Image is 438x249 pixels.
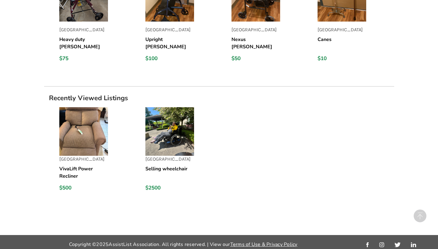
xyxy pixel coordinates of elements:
[395,242,400,247] img: twitter_link
[318,55,366,62] div: $10
[145,36,194,50] h5: Upright [PERSON_NAME]
[145,55,194,62] div: $100
[318,36,366,50] h5: Canes
[59,36,108,50] h5: Heavy duty [PERSON_NAME]
[59,55,108,62] div: $75
[145,26,194,33] p: [GEOGRAPHIC_DATA]
[379,242,384,247] img: instagram_link
[230,241,297,248] a: Terms of Use & Privacy Policy
[44,94,394,102] h1: Recently Viewed Listings
[59,107,136,201] a: listing[GEOGRAPHIC_DATA]VivaLift Power Recliner$500
[231,26,280,33] p: [GEOGRAPHIC_DATA]
[145,165,194,180] h5: Selling wheelchair
[59,185,108,191] div: $500
[59,156,108,163] p: [GEOGRAPHIC_DATA]
[59,107,108,156] img: listing
[411,242,416,247] img: linkedin_link
[145,107,222,201] a: listing[GEOGRAPHIC_DATA]Selling wheelchair$2500
[59,165,108,180] h5: VivaLift Power Recliner
[145,107,194,156] img: listing
[145,185,194,191] div: $2500
[59,26,108,33] p: [GEOGRAPHIC_DATA]
[366,242,369,247] img: facebook_link
[231,36,280,50] h5: Nexus [PERSON_NAME]
[145,156,194,163] p: [GEOGRAPHIC_DATA]
[318,26,366,33] p: [GEOGRAPHIC_DATA]
[231,55,280,62] div: $50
